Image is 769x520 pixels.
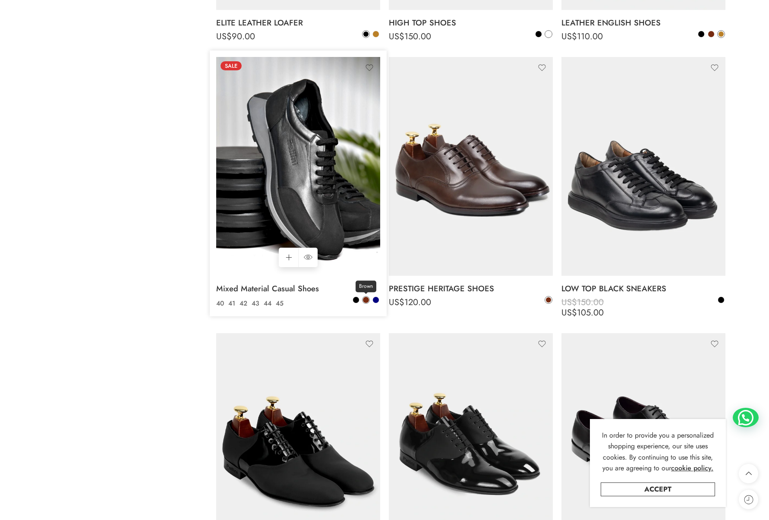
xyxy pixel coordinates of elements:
[389,296,431,309] bdi: 120.00
[389,30,404,43] span: US$
[279,248,298,267] a: Select options for “Mixed Material Casual Shoes”
[561,30,577,43] span: US$
[707,30,715,38] a: Brown
[561,30,603,43] bdi: 110.00
[561,306,577,319] span: US$
[214,299,226,309] a: 40
[535,30,542,38] a: Black
[372,30,380,38] a: Camel
[389,296,404,309] span: US$
[262,299,274,309] a: 44
[545,296,552,304] a: Brown
[362,296,370,304] a: Brown
[216,280,380,297] a: Mixed Material Casual Shoes
[216,14,380,32] a: ELITE LEATHER LOAFER
[216,296,258,309] bdi: 120.00
[561,14,725,32] a: LEATHER ENGLISH SHOES
[226,299,237,309] a: 41
[216,30,232,43] span: US$
[389,14,553,32] a: HIGH TOP SHOES
[216,30,255,43] bdi: 90.00
[561,296,604,309] bdi: 150.00
[561,280,725,297] a: LOW TOP BLACK SNEAKERS
[249,299,262,309] a: 43
[237,299,249,309] a: 42
[601,482,715,496] a: Accept
[671,463,713,474] a: cookie policy.
[274,299,286,309] a: 45
[298,248,318,267] a: QUICK SHOP
[602,430,714,473] span: In order to provide you a personalized shopping experience, our site uses cookies. By continuing ...
[362,30,370,38] a: Black
[561,306,604,319] bdi: 105.00
[263,296,278,309] span: US$
[216,296,232,309] span: US$
[717,296,725,304] a: Black
[545,30,552,38] a: White
[717,30,725,38] a: Camel
[352,296,360,304] a: Black
[263,296,301,309] bdi: 59.00
[561,296,577,309] span: US$
[389,280,553,297] a: PRESTIGE HERITAGE SHOES
[389,30,431,43] bdi: 150.00
[221,61,242,70] span: Sale
[356,280,376,292] span: Brown
[697,30,705,38] a: Black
